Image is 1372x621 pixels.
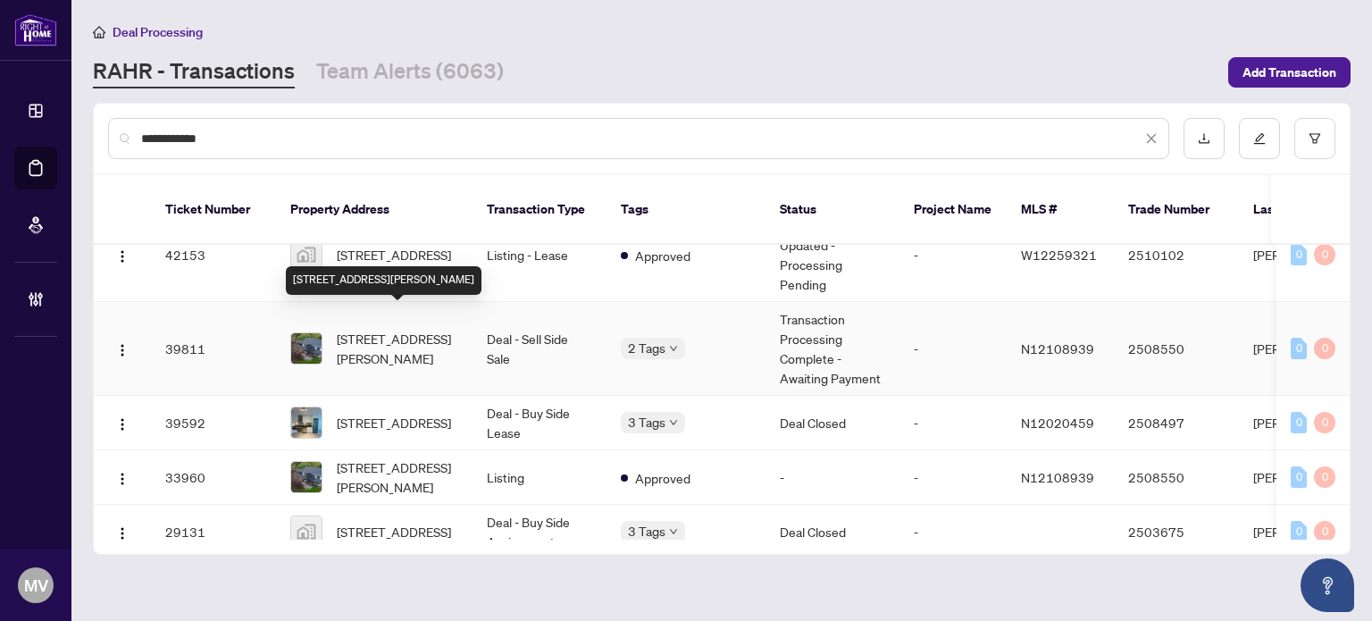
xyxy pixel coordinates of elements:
[635,246,690,265] span: Approved
[1007,175,1114,245] th: MLS #
[1021,415,1094,431] span: N12020459
[1291,244,1307,265] div: 0
[899,208,1007,302] td: -
[899,396,1007,450] td: -
[1314,244,1335,265] div: 0
[669,527,678,536] span: down
[765,505,899,559] td: Deal Closed
[291,333,322,364] img: thumbnail-img
[1294,118,1335,159] button: filter
[115,343,130,357] img: Logo
[1114,505,1239,559] td: 2503675
[765,208,899,302] td: Information Updated - Processing Pending
[628,521,665,541] span: 3 Tags
[628,412,665,432] span: 3 Tags
[24,573,48,598] span: MV
[1198,132,1210,145] span: download
[899,505,1007,559] td: -
[1145,132,1158,145] span: close
[151,396,276,450] td: 39592
[113,24,203,40] span: Deal Processing
[286,266,481,295] div: [STREET_ADDRESS][PERSON_NAME]
[291,462,322,492] img: thumbnail-img
[1021,469,1094,485] span: N12108939
[291,239,322,270] img: thumbnail-img
[765,450,899,505] td: -
[291,407,322,438] img: thumbnail-img
[1314,521,1335,542] div: 0
[669,344,678,353] span: down
[337,457,458,497] span: [STREET_ADDRESS][PERSON_NAME]
[1114,175,1239,245] th: Trade Number
[1114,450,1239,505] td: 2508550
[108,408,137,437] button: Logo
[108,517,137,546] button: Logo
[473,450,607,505] td: Listing
[108,334,137,363] button: Logo
[115,526,130,541] img: Logo
[151,505,276,559] td: 29131
[1021,340,1094,357] span: N12108939
[1291,521,1307,542] div: 0
[473,175,607,245] th: Transaction Type
[316,56,504,88] a: Team Alerts (6063)
[669,418,678,427] span: down
[473,208,607,302] td: Listing - Lease
[473,302,607,396] td: Deal - Sell Side Sale
[473,396,607,450] td: Deal - Buy Side Lease
[1184,118,1225,159] button: download
[1291,338,1307,359] div: 0
[115,472,130,486] img: Logo
[337,329,458,368] span: [STREET_ADDRESS][PERSON_NAME]
[473,505,607,559] td: Deal - Buy Side Assignment
[1114,302,1239,396] td: 2508550
[151,450,276,505] td: 33960
[899,175,1007,245] th: Project Name
[765,302,899,396] td: Transaction Processing Complete - Awaiting Payment
[1301,558,1354,612] button: Open asap
[337,413,451,432] span: [STREET_ADDRESS]
[151,175,276,245] th: Ticket Number
[337,522,451,541] span: [STREET_ADDRESS]
[276,175,473,245] th: Property Address
[14,13,57,46] img: logo
[1291,466,1307,488] div: 0
[607,175,765,245] th: Tags
[1314,412,1335,433] div: 0
[291,516,322,547] img: thumbnail-img
[635,468,690,488] span: Approved
[93,26,105,38] span: home
[899,450,1007,505] td: -
[1314,338,1335,359] div: 0
[93,56,295,88] a: RAHR - Transactions
[108,463,137,491] button: Logo
[1239,118,1280,159] button: edit
[1242,58,1336,87] span: Add Transaction
[628,338,665,358] span: 2 Tags
[899,302,1007,396] td: -
[765,175,899,245] th: Status
[115,249,130,264] img: Logo
[1114,396,1239,450] td: 2508497
[765,396,899,450] td: Deal Closed
[1228,57,1351,88] button: Add Transaction
[337,245,451,264] span: [STREET_ADDRESS]
[151,302,276,396] td: 39811
[1309,132,1321,145] span: filter
[1021,247,1097,263] span: W12259321
[1114,208,1239,302] td: 2510102
[1291,412,1307,433] div: 0
[1253,132,1266,145] span: edit
[151,208,276,302] td: 42153
[108,240,137,269] button: Logo
[1314,466,1335,488] div: 0
[115,417,130,432] img: Logo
